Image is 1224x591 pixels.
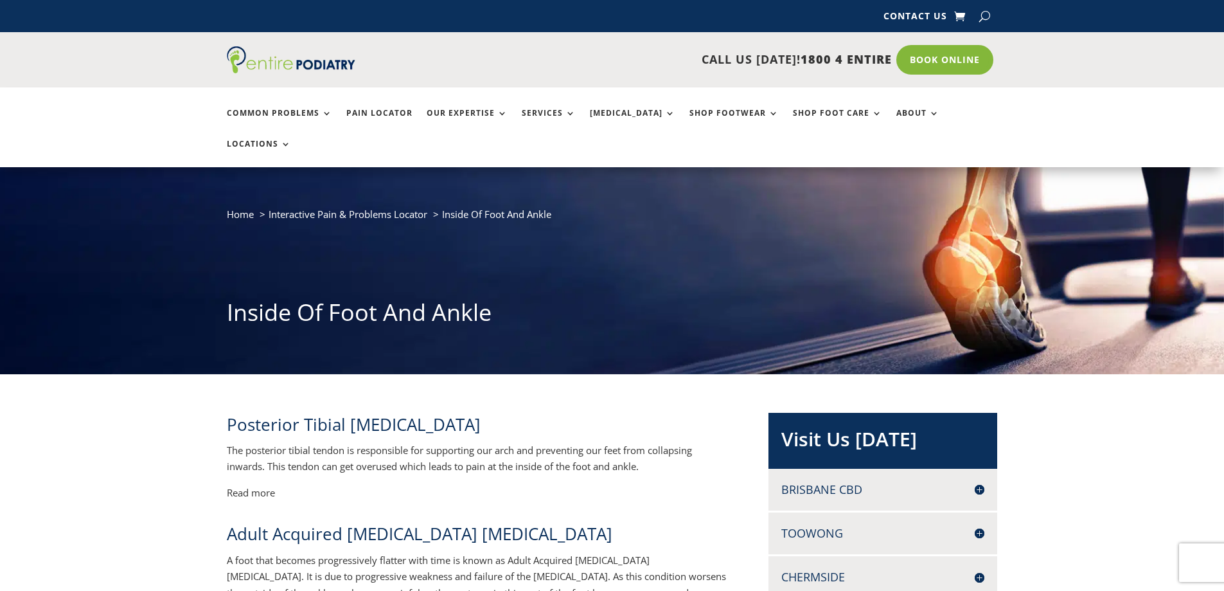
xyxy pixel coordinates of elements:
a: Common Problems [227,109,332,136]
a: [MEDICAL_DATA] [590,109,675,136]
span: 1800 4 ENTIRE [801,51,892,67]
a: About [896,109,939,136]
a: Services [522,109,576,136]
h4: Chermside [781,569,984,585]
p: CALL US [DATE]! [405,51,892,68]
a: Home [227,208,254,221]
a: Our Expertise [427,109,508,136]
a: Locations [227,140,291,167]
h4: Brisbane CBD [781,482,984,498]
a: Shop Footwear [689,109,779,136]
a: Entire Podiatry [227,63,355,76]
a: Shop Foot Care [793,109,882,136]
img: logo (1) [227,46,355,73]
span: Adult Acquired [MEDICAL_DATA] [MEDICAL_DATA] [227,522,612,545]
p: Read more [227,485,727,502]
h2: Visit Us [DATE] [781,426,984,459]
a: Book Online [896,45,993,75]
h4: Toowong [781,525,984,541]
a: Interactive Pain & Problems Locator [269,208,427,221]
span: The posterior tibial tendon is responsible for supporting our arch and preventing our feet from c... [227,444,692,473]
nav: breadcrumb [227,206,998,232]
span: Posterior Tibial [MEDICAL_DATA] [227,413,481,436]
a: Contact Us [883,12,947,26]
span: Inside Of Foot And Ankle [442,208,551,221]
a: Pain Locator [346,109,412,136]
h1: Inside Of Foot And Ankle [227,296,998,335]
